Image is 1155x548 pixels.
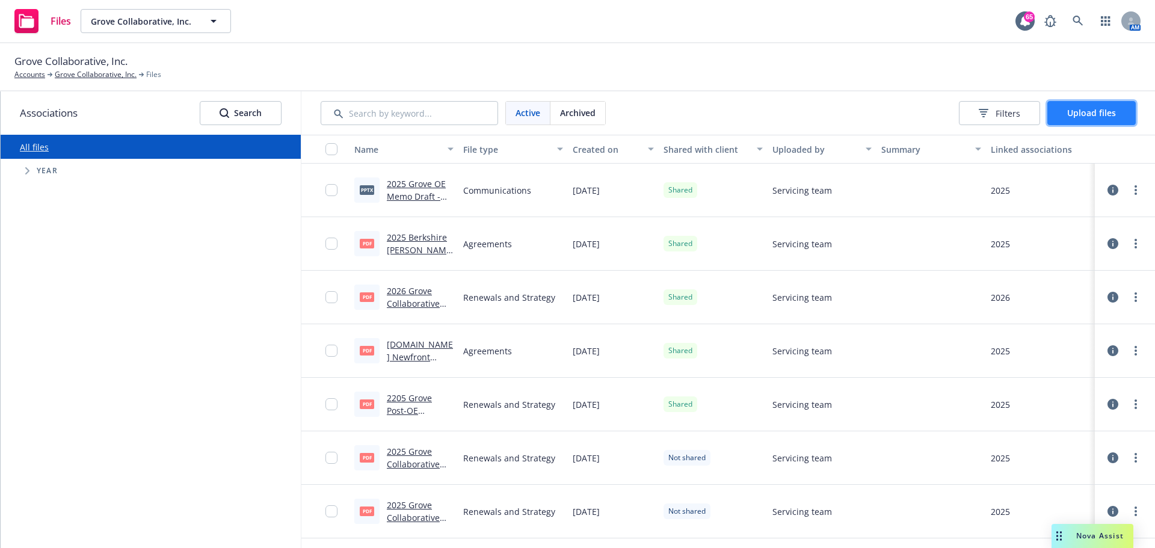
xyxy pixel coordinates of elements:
a: more [1129,290,1143,304]
a: more [1129,397,1143,411]
div: 2025 [991,398,1010,411]
a: Files [10,4,76,38]
input: Toggle Row Selected [325,238,337,250]
a: 2025 Grove OE Memo Draft - Final.pptx [387,178,446,215]
span: Servicing team [772,452,832,464]
a: 2205 Grove Post-OE Demographic and Experience Report .pdf [387,392,449,454]
a: more [1129,183,1143,197]
a: more [1129,236,1143,251]
span: pdf [360,346,374,355]
button: Linked associations [986,135,1095,164]
button: Summary [876,135,985,164]
a: Accounts [14,69,45,80]
input: Toggle Row Selected [325,345,337,357]
span: Grove Collaborative, Inc. [14,54,128,69]
input: Search by keyword... [321,101,498,125]
div: Search [220,102,262,125]
span: Archived [560,106,596,119]
button: File type [458,135,567,164]
div: 2025 [991,184,1010,197]
span: Files [51,16,71,26]
span: Shared [668,345,692,356]
div: Created on [573,143,641,156]
span: [DATE] [573,184,600,197]
button: SearchSearch [200,101,282,125]
div: Tree Example [1,159,301,183]
button: Filters [959,101,1040,125]
a: All files [20,141,49,153]
div: 65 [1024,11,1035,22]
a: Report a Bug [1038,9,1062,33]
span: [DATE] [573,345,600,357]
input: Toggle Row Selected [325,184,337,196]
span: Year [37,167,58,174]
div: Uploaded by [772,143,858,156]
span: pdf [360,292,374,301]
span: Renewals and Strategy [463,398,555,411]
input: Toggle Row Selected [325,398,337,410]
div: Name [354,143,440,156]
span: Servicing team [772,505,832,518]
button: Upload files [1047,101,1136,125]
button: Uploaded by [768,135,876,164]
span: pdf [360,506,374,516]
span: Active [516,106,540,119]
svg: Search [220,108,229,118]
span: Shared [668,399,692,410]
span: Agreements [463,345,512,357]
span: Communications [463,184,531,197]
span: Renewals and Strategy [463,452,555,464]
a: 2025 Berkshire [PERSON_NAME][MEDICAL_DATA] Policy.pdf [387,232,451,294]
span: Servicing team [772,238,832,250]
input: Toggle Row Selected [325,452,337,464]
a: [DOMAIN_NAME] Newfront Order Form 2025.pdf [387,339,453,388]
span: Upload files [1067,107,1116,119]
button: Nova Assist [1052,524,1133,548]
span: pdf [360,399,374,408]
input: Select all [325,143,337,155]
button: Grove Collaborative, Inc. [81,9,231,33]
div: 2026 [991,291,1010,304]
span: Servicing team [772,291,832,304]
span: Agreements [463,238,512,250]
div: 2025 [991,238,1010,250]
span: [DATE] [573,238,600,250]
span: Servicing team [772,345,832,357]
span: Not shared [668,452,706,463]
button: Created on [568,135,659,164]
div: File type [463,143,549,156]
span: pdf [360,239,374,248]
button: Name [350,135,458,164]
span: Grove Collaborative, Inc. [91,15,195,28]
span: Filters [979,107,1020,120]
a: Switch app [1094,9,1118,33]
span: Servicing team [772,184,832,197]
span: [DATE] [573,398,600,411]
div: Drag to move [1052,524,1067,548]
span: pdf [360,453,374,462]
span: Servicing team [772,398,832,411]
span: Nova Assist [1076,531,1124,541]
div: Summary [881,143,967,156]
a: Grove Collaborative, Inc. [55,69,137,80]
span: Renewals and Strategy [463,505,555,518]
span: Shared [668,238,692,249]
span: Shared [668,292,692,303]
span: [DATE] [573,505,600,518]
div: 2025 [991,452,1010,464]
span: Not shared [668,506,706,517]
div: 2025 [991,345,1010,357]
a: more [1129,343,1143,358]
div: Shared with client [664,143,750,156]
a: 2026 Grove Collaborative Strategic Planning Meeting .pdf [387,285,440,347]
div: 2025 [991,505,1010,518]
a: more [1129,504,1143,519]
a: Search [1066,9,1090,33]
input: Toggle Row Selected [325,505,337,517]
div: Linked associations [991,143,1090,156]
span: Filters [996,107,1020,120]
input: Toggle Row Selected [325,291,337,303]
button: Shared with client [659,135,768,164]
a: more [1129,451,1143,465]
span: Renewals and Strategy [463,291,555,304]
